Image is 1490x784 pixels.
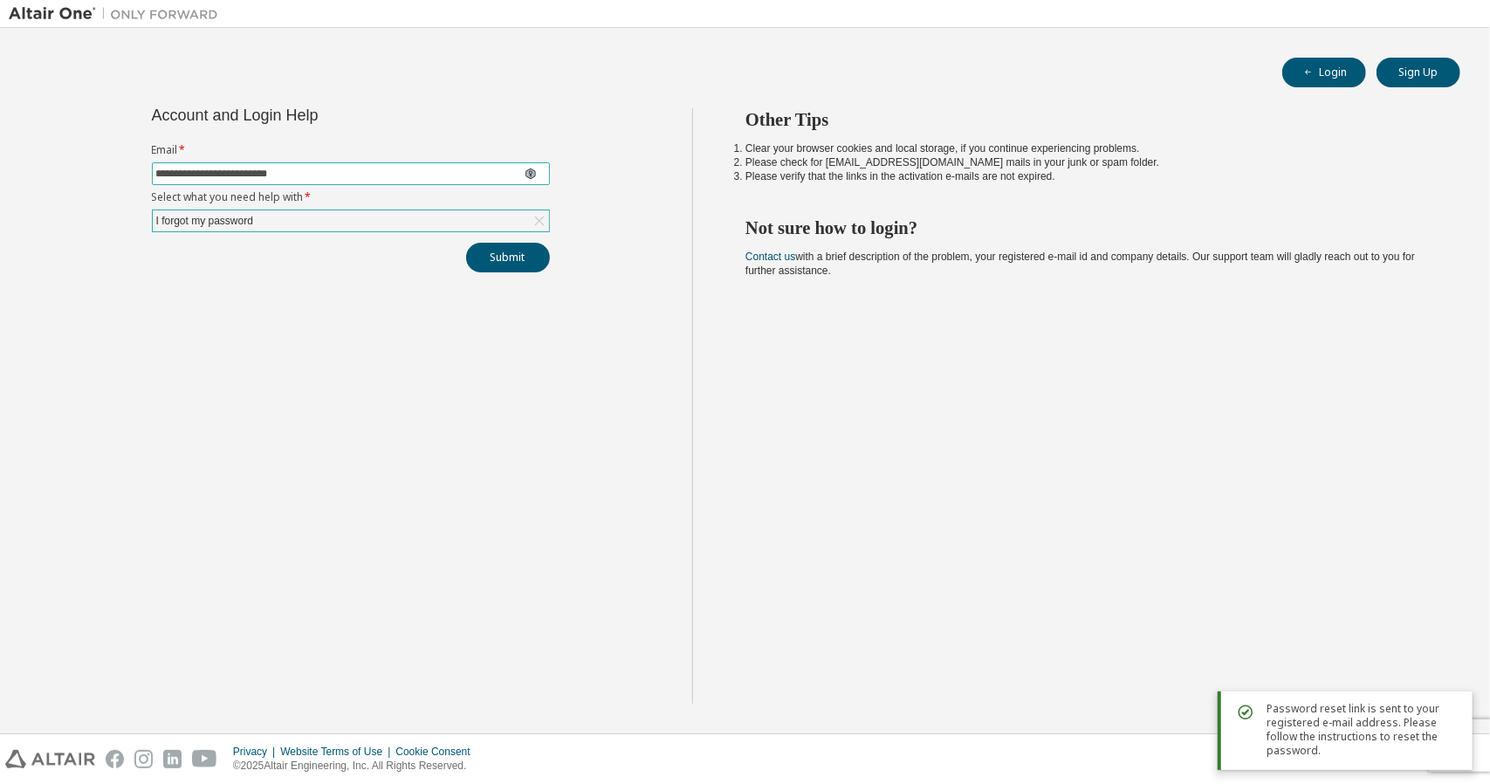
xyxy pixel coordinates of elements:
button: Sign Up [1377,58,1460,87]
div: Privacy [233,745,280,759]
img: facebook.svg [106,750,124,768]
div: Website Terms of Use [280,745,395,759]
img: Altair One [9,5,227,23]
div: I forgot my password [153,210,549,231]
span: Password reset link is sent to your registered e-mail address. Please follow the instructions to ... [1267,702,1459,758]
img: instagram.svg [134,750,153,768]
img: linkedin.svg [163,750,182,768]
div: I forgot my password [154,211,256,230]
h2: Not sure how to login? [745,217,1429,239]
li: Please check for [EMAIL_ADDRESS][DOMAIN_NAME] mails in your junk or spam folder. [745,155,1429,169]
div: Cookie Consent [395,745,480,759]
label: Email [152,143,550,157]
img: altair_logo.svg [5,750,95,768]
a: Contact us [745,251,795,263]
li: Clear your browser cookies and local storage, if you continue experiencing problems. [745,141,1429,155]
button: Login [1282,58,1366,87]
p: © 2025 Altair Engineering, Inc. All Rights Reserved. [233,759,481,774]
div: Account and Login Help [152,108,470,122]
span: with a brief description of the problem, your registered e-mail id and company details. Our suppo... [745,251,1415,277]
button: Submit [466,243,550,272]
li: Please verify that the links in the activation e-mails are not expired. [745,169,1429,183]
img: youtube.svg [192,750,217,768]
label: Select what you need help with [152,190,550,204]
h2: Other Tips [745,108,1429,131]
